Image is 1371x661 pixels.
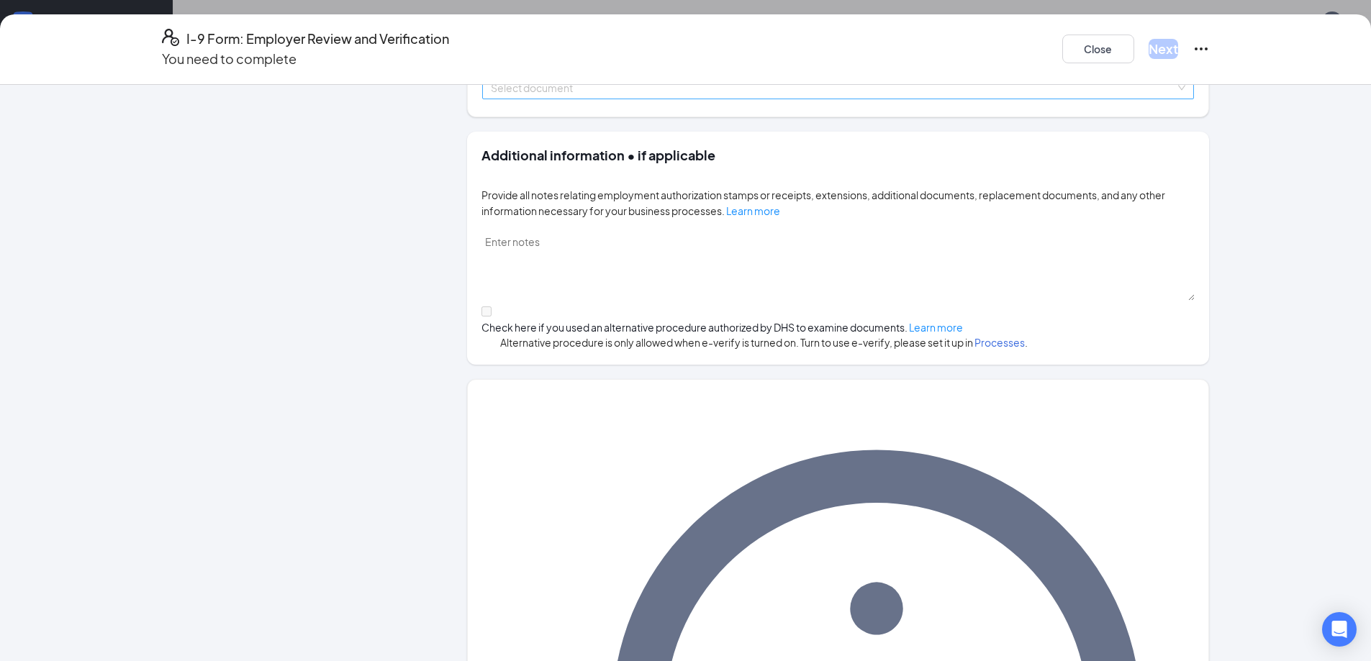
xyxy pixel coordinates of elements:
[1062,35,1134,63] button: Close
[186,29,449,49] h4: I-9 Form: Employer Review and Verification
[1322,612,1357,647] div: Open Intercom Messenger
[481,147,625,163] span: Additional information
[162,49,449,69] p: You need to complete
[909,321,963,334] a: Learn more
[726,204,780,217] a: Learn more
[1149,39,1178,59] button: Next
[162,29,179,46] svg: FormI9EVerifyIcon
[481,334,1195,350] span: Alternative procedure is only allowed when e-verify is turned on. Turn to use e-verify, please se...
[481,188,1165,217] span: Provide all notes relating employment authorization stamps or receipts, extensions, additional do...
[481,320,1195,334] div: Check here if you used an alternative procedure authorized by DHS to examine documents.
[625,147,715,163] span: • if applicable
[1193,40,1210,58] svg: Ellipses
[974,336,1025,349] a: Processes
[481,306,492,316] input: Check here if you used an alternative procedure authorized by DHS to examine documents. Learn more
